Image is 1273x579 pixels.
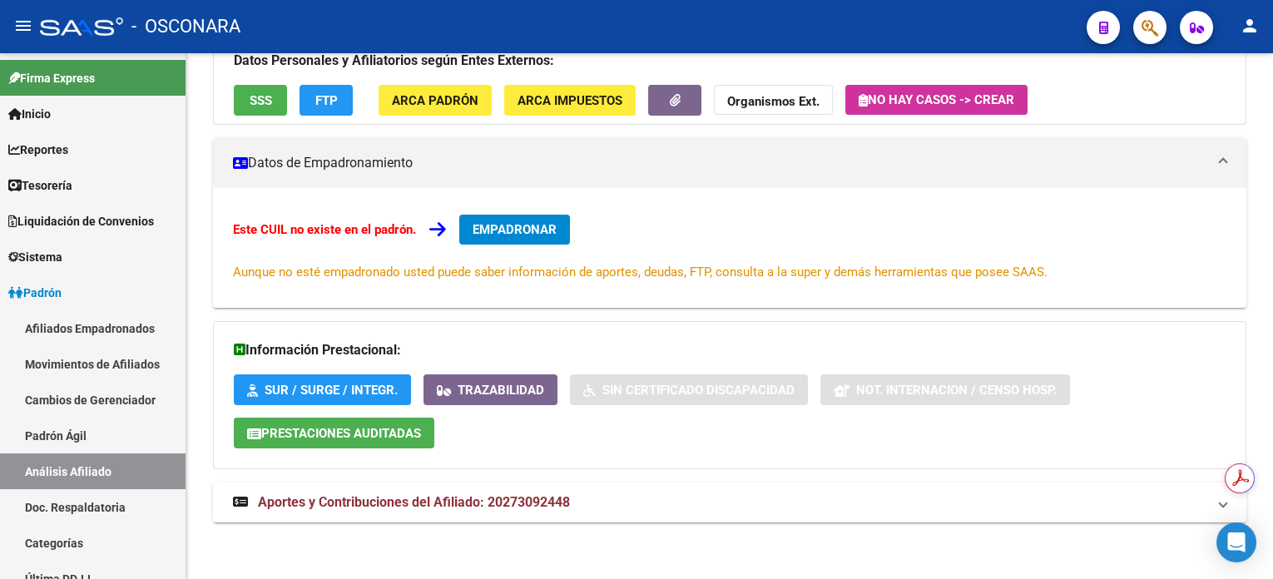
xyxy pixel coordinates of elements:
mat-panel-title: Datos de Empadronamiento [233,154,1206,172]
button: FTP [300,85,353,116]
span: Sistema [8,248,62,266]
h3: Datos Personales y Afiliatorios según Entes Externos: [234,49,1226,72]
span: ARCA Padrón [392,93,478,108]
button: Sin Certificado Discapacidad [570,374,808,405]
span: SSS [250,93,272,108]
span: FTP [315,93,338,108]
button: EMPADRONAR [459,215,570,245]
span: Inicio [8,105,51,123]
mat-icon: menu [13,16,33,36]
mat-icon: person [1240,16,1260,36]
span: Tesorería [8,176,72,195]
button: ARCA Padrón [379,85,492,116]
span: Aportes y Contribuciones del Afiliado: 20273092448 [258,494,570,510]
button: SUR / SURGE / INTEGR. [234,374,411,405]
span: Trazabilidad [458,383,544,398]
button: Prestaciones Auditadas [234,418,434,448]
span: Firma Express [8,69,95,87]
span: No hay casos -> Crear [859,92,1014,107]
mat-expansion-panel-header: Datos de Empadronamiento [213,138,1246,188]
span: - OSCONARA [131,8,240,45]
span: Padrón [8,284,62,302]
span: Prestaciones Auditadas [261,426,421,441]
span: EMPADRONAR [473,222,557,237]
div: Open Intercom Messenger [1216,522,1256,562]
h3: Información Prestacional: [234,339,1226,362]
span: Sin Certificado Discapacidad [602,383,795,398]
button: No hay casos -> Crear [845,85,1028,115]
button: Not. Internacion / Censo Hosp. [820,374,1070,405]
strong: Organismos Ext. [727,94,820,109]
span: SUR / SURGE / INTEGR. [265,383,398,398]
span: Aunque no esté empadronado usted puede saber información de aportes, deudas, FTP, consulta a la s... [233,265,1048,280]
button: Organismos Ext. [714,85,833,116]
mat-expansion-panel-header: Aportes y Contribuciones del Afiliado: 20273092448 [213,482,1246,522]
span: Reportes [8,141,68,159]
strong: Este CUIL no existe en el padrón. [233,222,416,237]
button: ARCA Impuestos [504,85,636,116]
button: SSS [234,85,287,116]
span: Liquidación de Convenios [8,212,154,230]
span: Not. Internacion / Censo Hosp. [856,383,1057,398]
span: ARCA Impuestos [518,93,622,108]
div: Datos de Empadronamiento [213,188,1246,308]
button: Trazabilidad [424,374,557,405]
